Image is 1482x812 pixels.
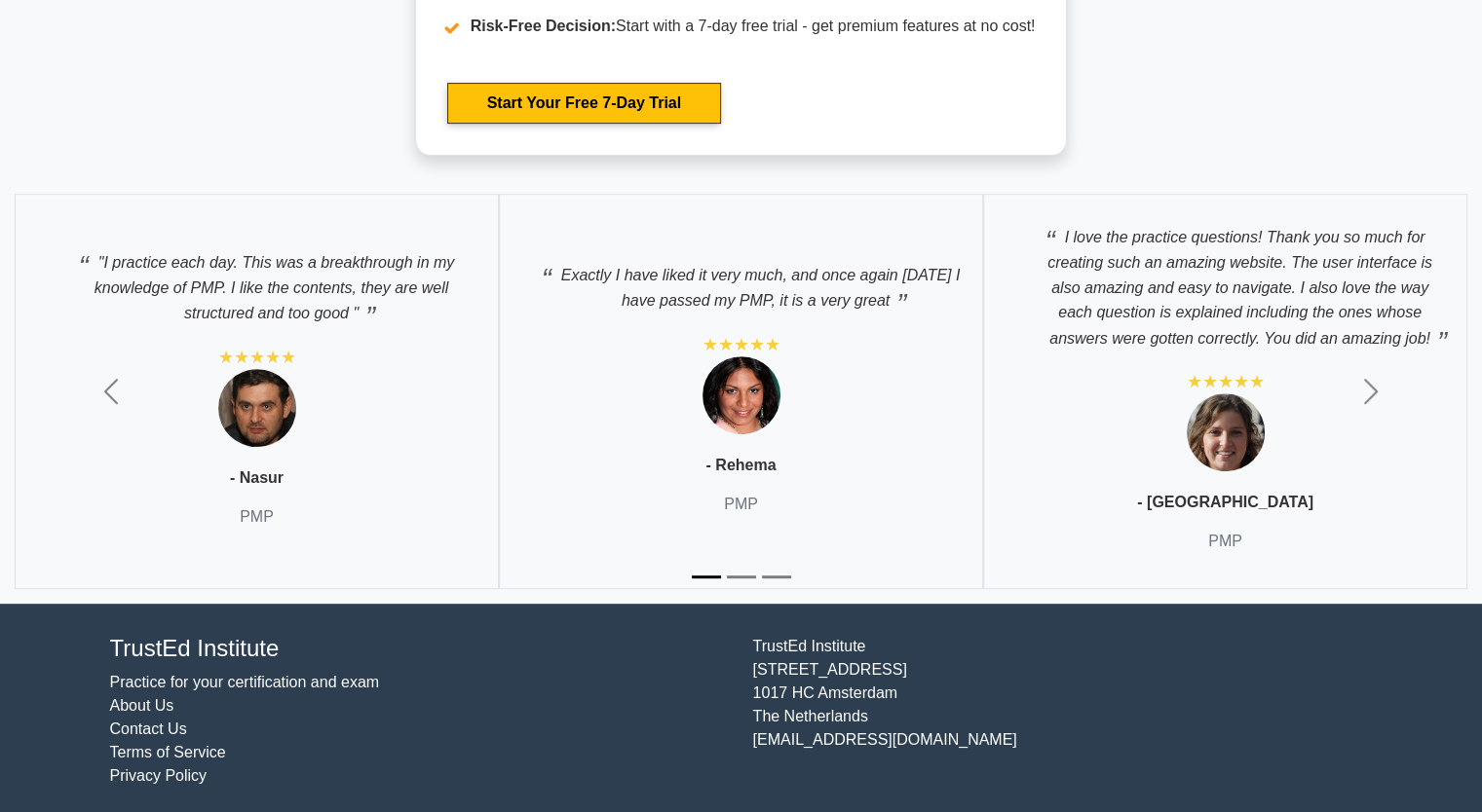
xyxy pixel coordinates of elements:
[1187,370,1265,393] div: ★★★★★
[240,505,274,529] p: PMP
[1137,491,1313,514] p: - [GEOGRAPHIC_DATA]
[692,566,721,588] button: Slide 1
[741,635,1385,788] div: TrustEd Institute [STREET_ADDRESS] 1017 HC Amsterdam The Netherlands [EMAIL_ADDRESS][DOMAIN_NAME]
[110,697,174,714] a: About Us
[218,369,296,447] img: Testimonial 1
[727,566,756,588] button: Slide 2
[519,252,963,314] p: Exactly I have liked it very much, and once again [DATE] I have passed my PMP, it is a very great
[1208,530,1242,553] p: PMP
[762,566,791,588] button: Slide 3
[35,240,478,326] p: "I practice each day. This was a breakthrough in my knowledge of PMP. I like the contents, they a...
[230,466,284,490] p: - Nasur
[724,493,758,516] p: PMP
[703,333,780,356] div: ★★★★★
[110,720,187,737] a: Contact Us
[110,635,730,663] h4: TrustEd Institute
[703,356,780,434] img: Testimonial 2
[110,674,380,690] a: Practice for your certification and exam
[110,767,208,784] a: Privacy Policy
[1004,214,1447,351] p: I love the practice questions! Thank you so much for creating such an amazing website. The user i...
[218,346,296,369] div: ★★★★★
[110,744,226,760] a: Terms of Service
[447,83,721,124] a: Start Your Free 7-Day Trial
[705,454,776,477] p: - Rehema
[1187,393,1265,471] img: Testimonial 3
